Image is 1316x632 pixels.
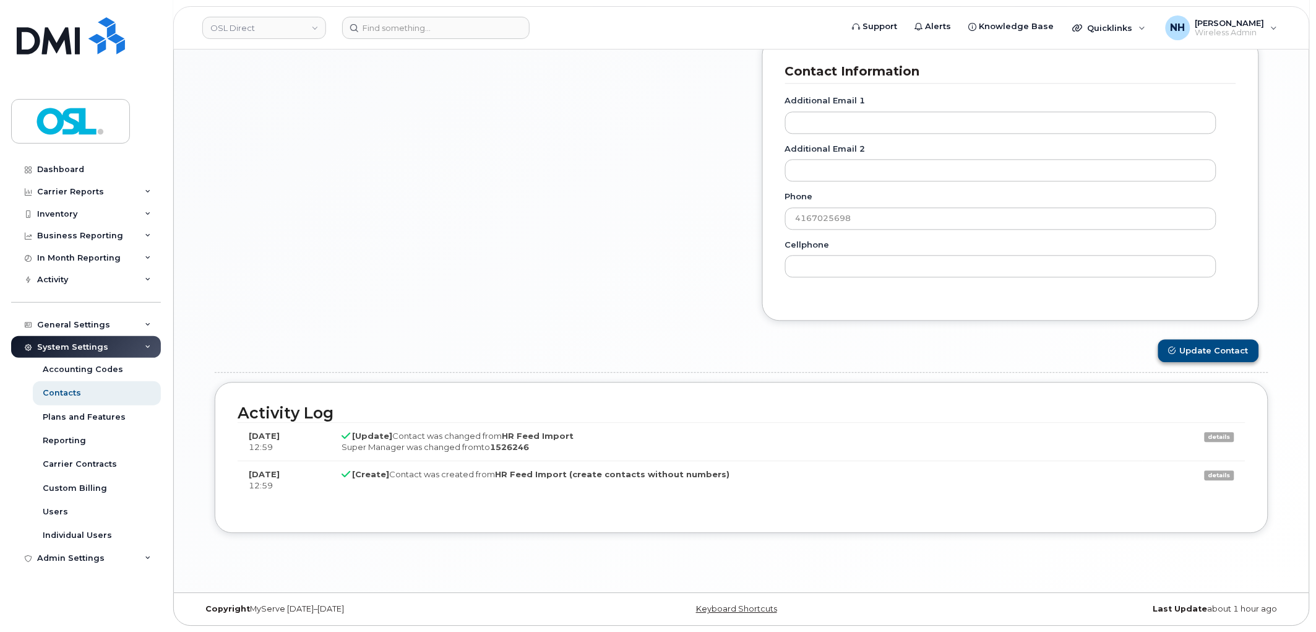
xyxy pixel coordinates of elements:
[960,14,1063,39] a: Knowledge Base
[1195,18,1265,28] span: [PERSON_NAME]
[1205,432,1234,442] a: details
[249,480,273,490] span: 12:59
[863,20,898,33] span: Support
[785,95,866,106] label: Additional email 1
[979,20,1054,33] span: Knowledge Base
[205,604,250,613] strong: Copyright
[785,63,1228,80] h3: Contact Information
[785,239,830,251] label: Cellphone
[342,441,1132,453] div: Super Manager was changed from to
[1153,604,1208,613] strong: Last Update
[1157,15,1286,40] div: Natalia Hernandez
[1158,339,1259,362] button: Update Contact
[352,469,389,479] strong: [Create]
[238,405,1245,422] h2: Activity Log
[696,604,777,613] a: Keyboard Shortcuts
[202,17,326,39] a: OSL Direct
[1171,20,1185,35] span: NH
[785,143,866,155] label: Additional email 2
[330,461,1143,499] td: Contact was created from
[495,469,729,479] strong: HR Feed Import (create contacts without numbers)
[844,14,906,39] a: Support
[906,14,960,39] a: Alerts
[330,422,1143,461] td: Contact was changed from
[1195,28,1265,38] span: Wireless Admin
[249,431,280,441] strong: [DATE]
[196,604,560,614] div: MyServe [DATE]–[DATE]
[502,431,574,441] strong: HR Feed Import
[926,20,952,33] span: Alerts
[249,442,273,452] span: 12:59
[352,431,392,441] strong: [Update]
[785,191,813,202] label: Phone
[490,442,529,452] strong: 1526246
[249,469,280,479] strong: [DATE]
[1205,470,1234,480] a: details
[1064,15,1155,40] div: Quicklinks
[923,604,1287,614] div: about 1 hour ago
[342,17,530,39] input: Find something...
[1088,23,1133,33] span: Quicklinks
